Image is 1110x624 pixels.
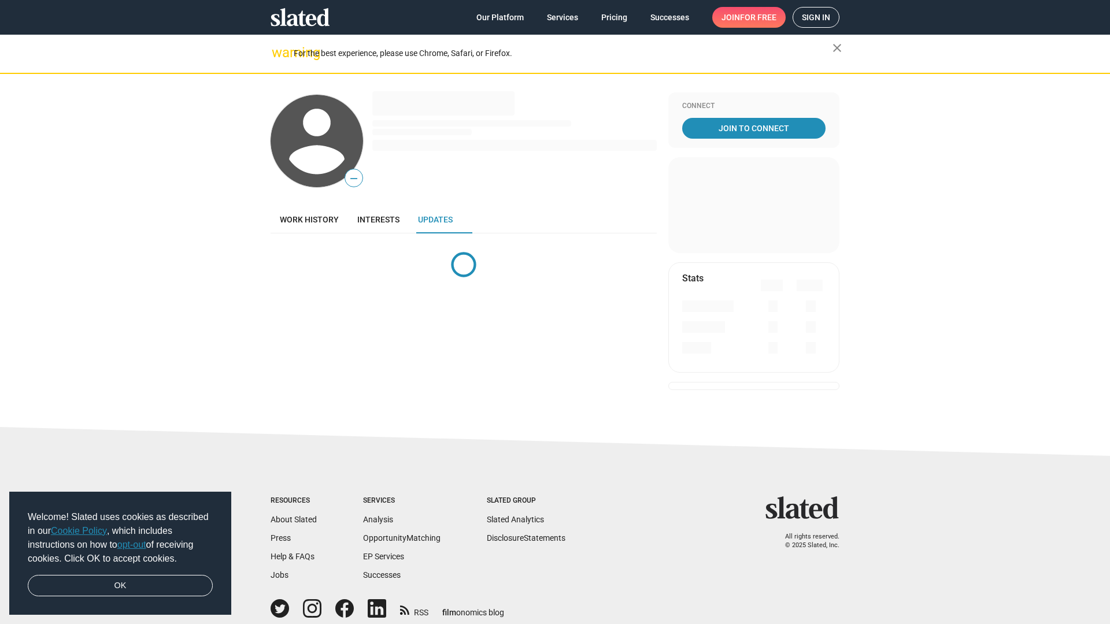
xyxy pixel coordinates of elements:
span: Join To Connect [684,118,823,139]
a: DisclosureStatements [487,533,565,543]
a: Help & FAQs [271,552,314,561]
span: Updates [418,215,453,224]
div: Services [363,496,441,506]
a: EP Services [363,552,404,561]
span: Services [547,7,578,28]
span: Work history [280,215,339,224]
a: Sign in [793,7,839,28]
span: Sign in [802,8,830,27]
a: Pricing [592,7,637,28]
a: dismiss cookie message [28,575,213,597]
div: Connect [682,102,826,111]
a: Slated Analytics [487,515,544,524]
p: All rights reserved. © 2025 Slated, Inc. [773,533,839,549]
a: Services [538,7,587,28]
a: RSS [400,600,428,618]
mat-card-title: Stats [682,272,704,284]
span: Interests [357,215,399,224]
div: Slated Group [487,496,565,506]
span: — [345,171,362,186]
a: Joinfor free [712,7,786,28]
a: About Slated [271,515,317,524]
a: Work history [271,206,348,233]
a: OpportunityMatching [363,533,441,543]
a: Jobs [271,570,288,580]
span: Pricing [601,7,627,28]
mat-icon: close [830,41,844,55]
a: Successes [641,7,698,28]
a: Interests [348,206,409,233]
a: filmonomics blog [442,598,504,618]
a: Cookie Policy [51,526,107,536]
div: Resources [271,496,317,506]
a: Analysis [363,515,393,524]
a: Join To Connect [682,118,826,139]
span: film [442,608,456,617]
div: cookieconsent [9,492,231,615]
a: opt-out [117,540,146,549]
div: For the best experience, please use Chrome, Safari, or Firefox. [294,46,832,61]
a: Our Platform [467,7,533,28]
a: Press [271,533,291,543]
mat-icon: warning [272,46,286,60]
span: Welcome! Slated uses cookies as described in our , which includes instructions on how to of recei... [28,510,213,566]
span: Join [721,7,776,28]
a: Updates [409,206,462,233]
span: for free [740,7,776,28]
span: Our Platform [476,7,524,28]
a: Successes [363,570,401,580]
span: Successes [650,7,689,28]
